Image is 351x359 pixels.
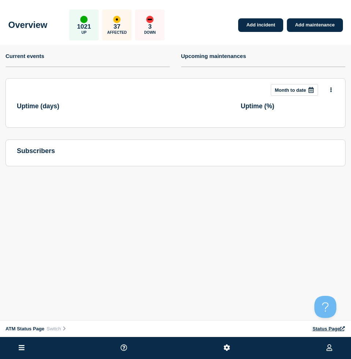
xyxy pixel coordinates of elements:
h4: Upcoming maintenances [181,53,246,59]
button: Switch [44,326,69,332]
h3: Uptime ( % ) [241,102,274,110]
h4: Current events [5,53,44,59]
p: 3 [148,23,152,30]
span: ATM Status Page [5,326,44,331]
h3: Uptime ( days ) [17,102,59,110]
p: Affected [107,30,127,35]
p: 1021 [77,23,91,30]
h1: Overview [8,20,48,30]
a: Add maintenance [287,18,343,32]
p: Up [81,30,86,35]
div: affected [113,16,121,23]
div: down [146,16,154,23]
a: Add incident [238,18,283,32]
p: Month to date [275,87,306,93]
p: Down [144,30,156,35]
h4: subscribers [17,147,334,155]
div: up [80,16,88,23]
p: 37 [114,23,121,30]
button: Month to date [271,84,318,96]
iframe: Help Scout Beacon - Open [314,296,336,318]
a: Status Page [313,326,346,331]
